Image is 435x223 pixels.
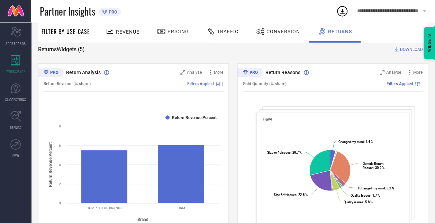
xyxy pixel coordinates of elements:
[5,97,26,102] span: SUGGESTIONS
[422,81,423,86] span: |
[263,117,272,122] span: H&M
[40,4,95,18] span: Partner Insights
[59,182,61,186] text: 2
[59,163,61,167] text: 4
[380,70,384,75] svg: Zoom
[338,140,364,144] tspan: Changed my mind
[387,81,413,86] span: Filters Applied
[266,29,300,34] span: Conversion
[180,70,185,75] svg: Zoom
[358,186,394,190] text: : 3.2 %
[243,81,287,86] span: Sold Quantity (% share)
[59,201,61,205] text: 0
[6,41,26,46] span: SCORECARDS
[344,200,363,204] tspan: Quality issues
[116,29,139,35] span: Revenue
[237,68,263,78] div: Premium
[12,153,19,158] span: FWD
[66,70,101,75] span: Return Analysis
[178,206,185,210] text: H&M
[59,144,61,148] text: 6
[48,142,53,187] tspan: Return Revenue Percent
[217,29,238,34] span: Traffic
[336,5,348,17] div: Open download list
[214,70,223,75] span: More
[338,140,373,144] text: : 4.4 %
[363,162,384,170] text: : 30.2 %
[265,70,300,75] span: Return Reasons
[107,9,117,15] span: PRO
[267,151,302,154] text: : 28.7 %
[87,206,123,210] text: COMPETITOR BRANDS
[10,125,21,130] span: TRENDS
[267,151,291,154] tspan: Size or fit issues
[187,81,214,86] span: Filters Applied
[328,29,352,34] span: Returns
[351,194,380,197] text: : 1.7 %
[400,46,423,53] span: DOWNLOAD
[386,70,401,75] span: Analyse
[167,29,189,34] span: Pricing
[187,70,202,75] span: Analyse
[358,186,385,190] tspan: I Changed my mind
[363,162,383,170] tspan: Generic Return Reason
[38,68,64,78] div: Premium
[274,193,308,197] text: : 22.8 %
[38,46,85,53] span: Returns Widgets ( 5 )
[59,124,61,128] text: 8
[137,217,148,222] tspan: Brand
[222,81,223,86] span: |
[172,115,217,120] text: Return Revenue Percent
[44,81,91,86] span: Return Revenue (% share)
[274,193,297,197] tspan: Size & fit issues
[42,27,90,36] span: Filter By Use-Case
[344,200,373,204] text: : 5.8 %
[351,194,371,197] tspan: Quality Issues
[6,69,25,74] span: WORKSPACE
[413,70,423,75] span: More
